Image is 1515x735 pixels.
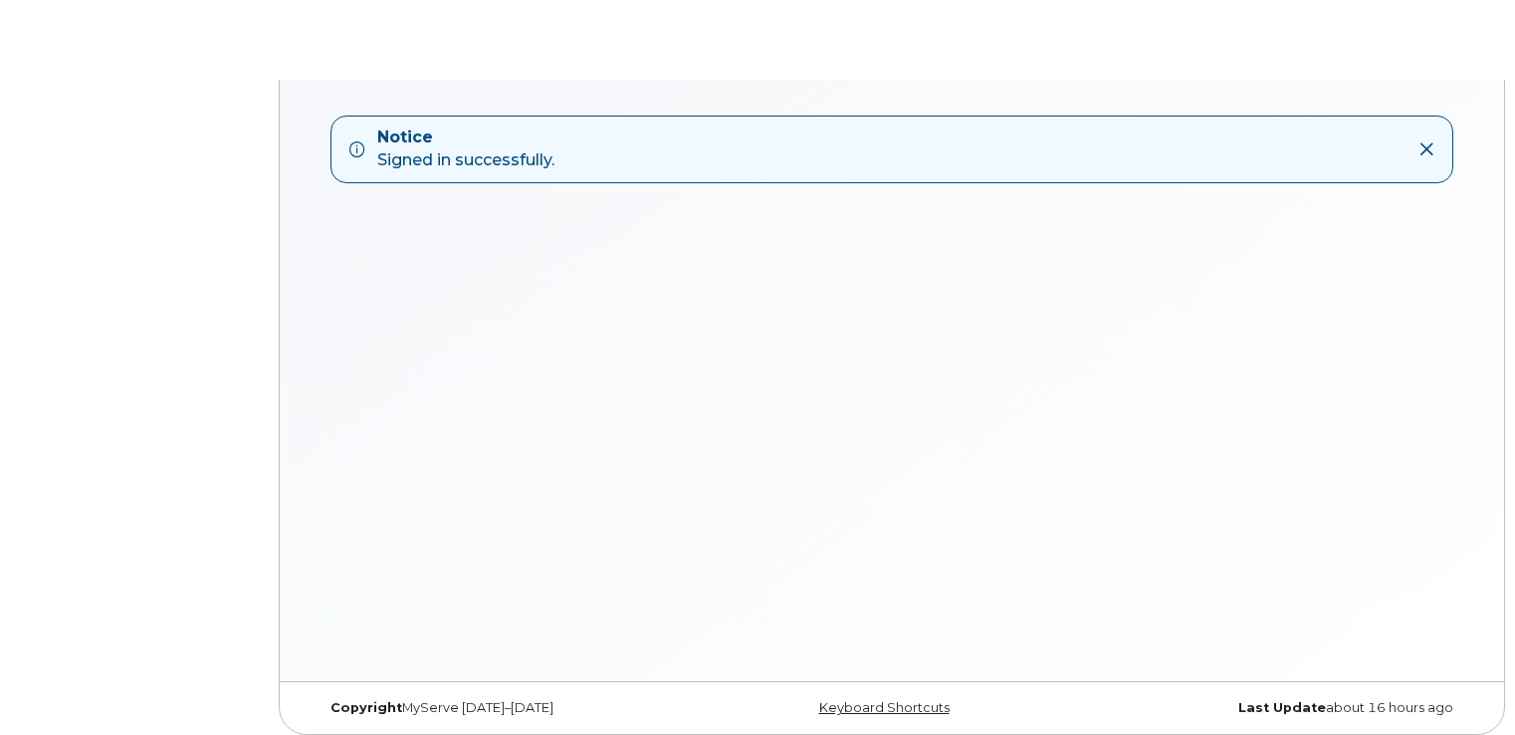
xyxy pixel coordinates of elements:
[1084,700,1468,716] div: about 16 hours ago
[819,700,950,715] a: Keyboard Shortcuts
[316,700,700,716] div: MyServe [DATE]–[DATE]
[377,126,554,149] strong: Notice
[330,700,402,715] strong: Copyright
[377,126,554,172] div: Signed in successfully.
[1238,700,1326,715] strong: Last Update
